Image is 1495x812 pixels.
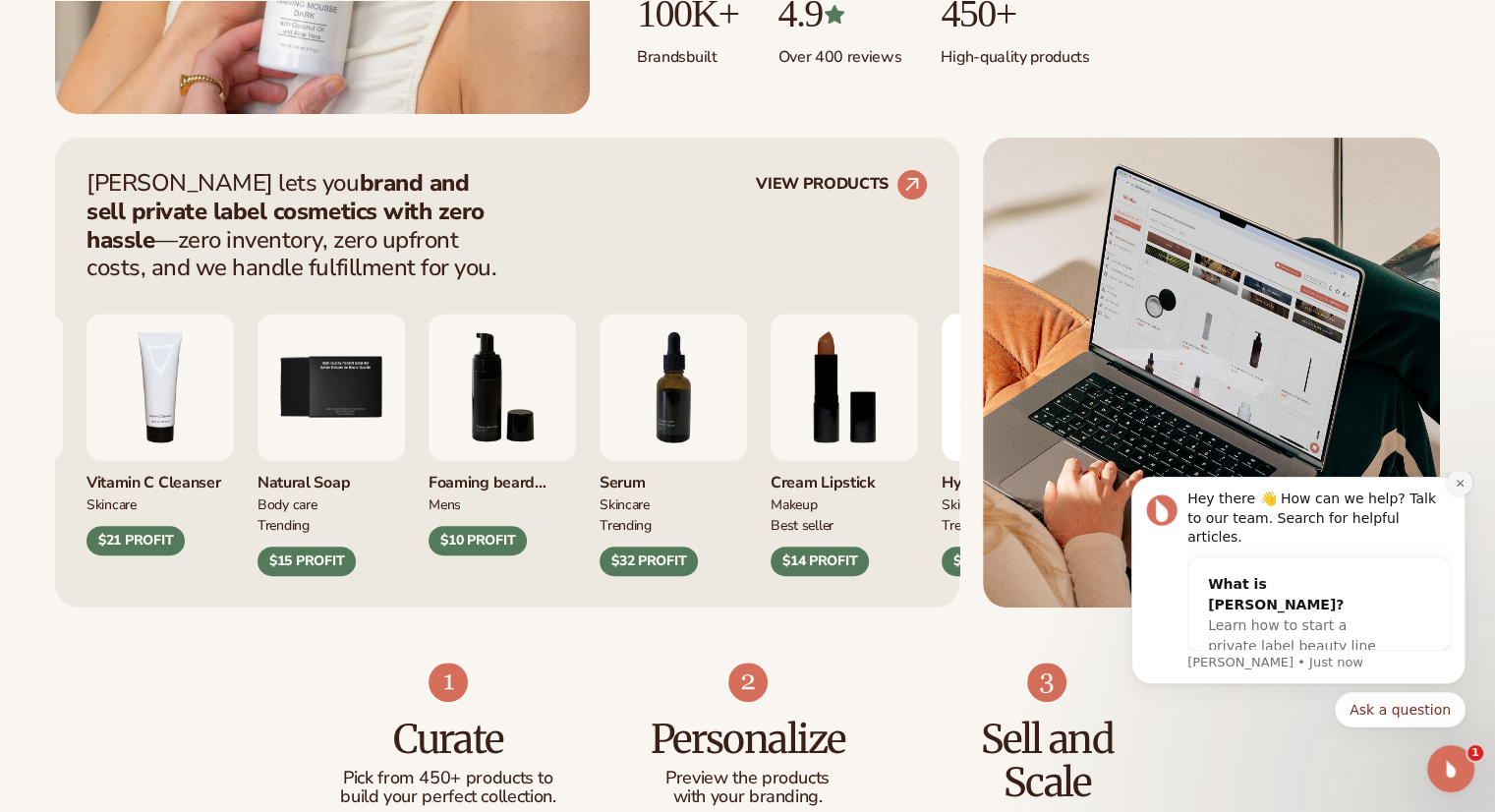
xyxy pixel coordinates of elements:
button: Quick reply: Ask a question [233,220,364,256]
p: Preview the products [637,769,858,788]
div: BEST SELLER [771,514,918,535]
div: $35 PROFIT [942,547,1040,576]
p: High-quality products [941,35,1089,68]
img: Nature bar of soap. [258,314,405,461]
div: TRENDING [258,514,405,535]
div: Serum [600,461,747,493]
div: $14 PROFIT [771,547,869,576]
div: $15 PROFIT [258,547,356,576]
img: Luxury cream lipstick. [771,314,918,461]
div: 5 / 9 [258,314,405,575]
p: with your branding. [637,787,858,807]
iframe: Intercom live chat [1427,745,1474,792]
h3: Personalize [637,718,858,761]
div: SKINCARE [942,493,1089,514]
div: BODY Care [258,493,405,514]
div: Quick reply options [29,220,364,256]
div: TRENDING [600,514,747,535]
div: Natural Soap [258,461,405,493]
a: VIEW PRODUCTS [756,169,928,201]
div: 8 / 9 [771,314,918,575]
div: 6 / 9 [429,314,576,555]
div: Vitamin C Cleanser [86,461,234,493]
iframe: Intercom notifications message [1102,472,1495,802]
div: Cream Lipstick [771,461,918,493]
img: Collagen and retinol serum. [600,314,747,461]
div: Skincare [86,493,234,514]
h3: Curate [338,718,559,761]
img: Shopify Image 9 [1027,663,1066,702]
p: [PERSON_NAME] lets you —zero inventory, zero upfront costs, and we handle fulfillment for you. [86,169,509,282]
span: 1 [1467,745,1483,761]
p: Pick from 450+ products to build your perfect collection. [338,769,559,808]
div: MAKEUP [771,493,918,514]
div: Foaming beard wash [429,461,576,493]
img: Hyaluronic Moisturizer [942,314,1089,461]
img: Foaming beard wash. [429,314,576,461]
strong: brand and sell private label cosmetics with zero hassle [86,167,485,256]
div: SKINCARE [600,493,747,514]
div: Hyaluronic moisturizer [942,461,1089,493]
img: Vitamin c cleanser. [86,314,234,461]
img: Shopify Image 7 [429,663,468,702]
div: mens [429,493,576,514]
p: Brands built [637,35,738,68]
img: Shopify Image 8 [728,663,768,702]
div: 9 / 9 [942,314,1089,575]
div: $21 PROFIT [86,526,185,555]
div: TRENDING [942,514,1089,535]
div: $10 PROFIT [429,526,527,555]
h3: Sell and Scale [937,718,1158,804]
div: 4 / 9 [86,314,234,555]
img: Shopify Image 5 [983,138,1440,608]
div: $32 PROFIT [600,547,698,576]
p: Over 400 reviews [777,35,901,68]
div: 7 / 9 [600,314,747,575]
